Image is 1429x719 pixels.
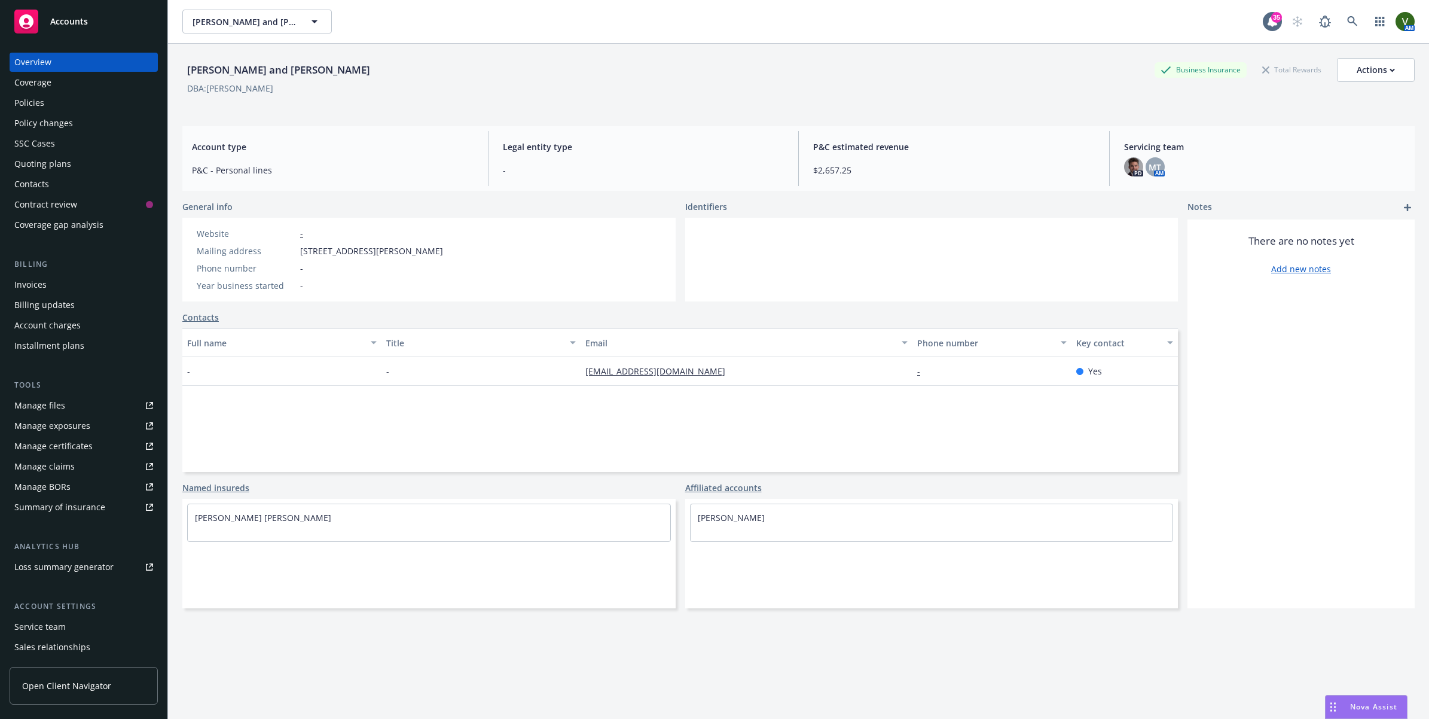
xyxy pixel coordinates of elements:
[14,396,65,415] div: Manage files
[698,512,765,523] a: [PERSON_NAME]
[22,680,111,692] span: Open Client Navigator
[813,141,1095,153] span: P&C estimated revenue
[182,328,381,357] button: Full name
[10,416,158,435] a: Manage exposures
[192,164,474,176] span: P&C - Personal lines
[10,258,158,270] div: Billing
[585,337,894,349] div: Email
[917,365,930,377] a: -
[14,215,103,234] div: Coverage gap analysis
[197,279,295,292] div: Year business started
[14,336,84,355] div: Installment plans
[10,379,158,391] div: Tools
[1326,696,1341,718] div: Drag to move
[917,337,1054,349] div: Phone number
[10,154,158,173] a: Quoting plans
[10,134,158,153] a: SSC Cases
[1341,10,1364,33] a: Search
[10,541,158,553] div: Analytics hub
[14,53,51,72] div: Overview
[182,62,375,78] div: [PERSON_NAME] and [PERSON_NAME]
[14,457,75,476] div: Manage claims
[197,227,295,240] div: Website
[1149,161,1161,173] span: MT
[10,477,158,496] a: Manage BORs
[10,195,158,214] a: Contract review
[300,279,303,292] span: -
[1396,12,1415,31] img: photo
[10,396,158,415] a: Manage files
[685,200,727,213] span: Identifiers
[1313,10,1337,33] a: Report a Bug
[300,245,443,257] span: [STREET_ADDRESS][PERSON_NAME]
[1124,157,1143,176] img: photo
[182,10,332,33] button: [PERSON_NAME] and [PERSON_NAME]
[685,482,762,494] a: Affiliated accounts
[10,275,158,294] a: Invoices
[10,5,158,38] a: Accounts
[14,175,49,194] div: Contacts
[14,134,55,153] div: SSC Cases
[14,557,114,577] div: Loss summary generator
[10,617,158,636] a: Service team
[386,337,563,349] div: Title
[10,316,158,335] a: Account charges
[14,316,81,335] div: Account charges
[381,328,581,357] button: Title
[10,498,158,517] a: Summary of insurance
[1155,62,1247,77] div: Business Insurance
[1337,58,1415,82] button: Actions
[187,365,190,377] span: -
[10,437,158,456] a: Manage certificates
[182,311,219,324] a: Contacts
[813,164,1095,176] span: $2,657.25
[10,638,158,657] a: Sales relationships
[14,154,71,173] div: Quoting plans
[10,53,158,72] a: Overview
[585,365,735,377] a: [EMAIL_ADDRESS][DOMAIN_NAME]
[192,141,474,153] span: Account type
[14,617,66,636] div: Service team
[195,512,331,523] a: [PERSON_NAME] [PERSON_NAME]
[14,195,77,214] div: Contract review
[14,437,93,456] div: Manage certificates
[1400,200,1415,215] a: add
[912,328,1071,357] button: Phone number
[14,477,71,496] div: Manage BORs
[1248,234,1354,248] span: There are no notes yet
[182,200,233,213] span: General info
[187,337,364,349] div: Full name
[197,245,295,257] div: Mailing address
[581,328,912,357] button: Email
[1325,695,1407,719] button: Nova Assist
[14,295,75,315] div: Billing updates
[1286,10,1309,33] a: Start snowing
[1124,141,1406,153] span: Servicing team
[197,262,295,275] div: Phone number
[300,228,303,239] a: -
[14,93,44,112] div: Policies
[14,498,105,517] div: Summary of insurance
[10,73,158,92] a: Coverage
[1256,62,1327,77] div: Total Rewards
[14,73,51,92] div: Coverage
[50,17,88,26] span: Accounts
[10,557,158,577] a: Loss summary generator
[1350,702,1397,712] span: Nova Assist
[10,215,158,234] a: Coverage gap analysis
[10,457,158,476] a: Manage claims
[193,16,296,28] span: [PERSON_NAME] and [PERSON_NAME]
[10,336,158,355] a: Installment plans
[1187,200,1212,215] span: Notes
[1368,10,1392,33] a: Switch app
[182,482,249,494] a: Named insureds
[10,295,158,315] a: Billing updates
[14,114,73,133] div: Policy changes
[503,141,784,153] span: Legal entity type
[300,262,303,275] span: -
[10,601,158,613] div: Account settings
[14,416,90,435] div: Manage exposures
[503,164,784,176] span: -
[1076,337,1160,349] div: Key contact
